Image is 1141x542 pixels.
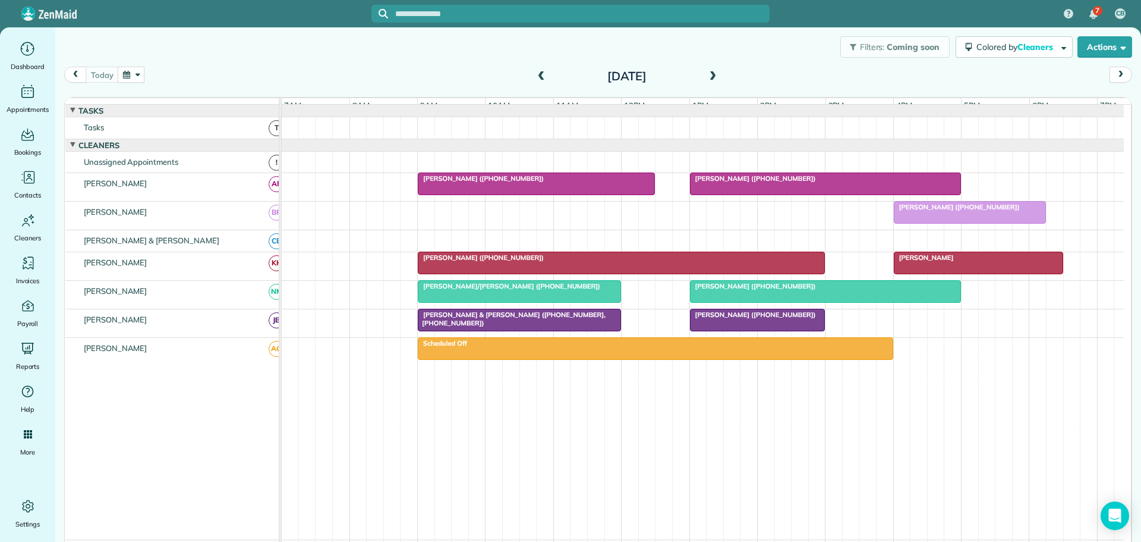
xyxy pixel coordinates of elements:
a: Settings [5,497,51,530]
span: 4pm [894,101,915,110]
span: AG [269,341,285,357]
span: More [20,446,35,458]
span: 5pm [962,101,982,110]
span: 7pm [1098,101,1118,110]
div: Open Intercom Messenger [1101,502,1129,530]
span: Reports [16,361,40,372]
span: 3pm [826,101,847,110]
span: [PERSON_NAME] & [PERSON_NAME] [81,236,222,245]
span: BR [269,205,285,221]
a: Dashboard [5,39,51,73]
span: 10am [486,101,512,110]
a: Contacts [5,168,51,201]
span: [PERSON_NAME] [81,286,150,296]
a: Reports [5,339,51,372]
span: [PERSON_NAME] ([PHONE_NUMBER]) [417,174,544,183]
a: Cleaners [5,211,51,244]
span: JB [269,312,285,328]
span: [PERSON_NAME] ([PHONE_NUMBER]) [893,203,1020,211]
span: ! [269,155,285,171]
span: 12pm [622,101,647,110]
span: Bookings [14,146,42,158]
a: Appointments [5,82,51,115]
span: CB [1116,9,1124,18]
span: Appointments [7,104,49,115]
button: next [1110,67,1132,83]
span: Cleaners [14,232,41,244]
span: [PERSON_NAME] [81,258,150,267]
span: [PERSON_NAME] [893,253,954,262]
svg: Focus search [379,9,388,18]
span: 7am [282,101,304,110]
span: 7 [1095,6,1099,15]
span: 6pm [1030,101,1051,110]
span: 2pm [758,101,778,110]
a: Invoices [5,253,51,287]
span: KH [269,255,285,271]
div: 7 unread notifications [1081,1,1106,27]
span: Unassigned Appointments [81,157,181,167]
button: Actions [1077,36,1132,58]
span: [PERSON_NAME] [81,178,150,188]
span: 11am [554,101,581,110]
span: T [269,120,285,136]
button: today [86,67,118,83]
button: prev [64,67,87,83]
span: Tasks [76,106,106,115]
span: 1pm [690,101,711,110]
span: Coming soon [887,42,940,52]
span: 8am [350,101,372,110]
span: Filters: [860,42,885,52]
span: Help [21,403,35,415]
a: Payroll [5,296,51,330]
span: Settings [15,518,40,530]
span: NM [269,284,285,300]
span: Cleaners [76,140,122,150]
a: Bookings [5,125,51,158]
button: Colored byCleaners [956,36,1073,58]
h2: [DATE] [553,70,701,83]
span: 9am [418,101,440,110]
span: [PERSON_NAME] [81,343,150,353]
span: [PERSON_NAME]/[PERSON_NAME] ([PHONE_NUMBER]) [417,282,601,290]
span: CB [269,233,285,249]
span: [PERSON_NAME] & [PERSON_NAME] ([PHONE_NUMBER], [PHONE_NUMBER]) [417,311,606,327]
span: Scheduled Off [417,339,468,347]
span: Cleaners [1017,42,1055,52]
span: [PERSON_NAME] ([PHONE_NUMBER]) [417,253,544,262]
a: Help [5,382,51,415]
button: Focus search [371,9,388,18]
span: [PERSON_NAME] ([PHONE_NUMBER]) [689,282,817,290]
span: Colored by [976,42,1057,52]
span: Invoices [16,275,40,287]
span: AF [269,176,285,192]
span: Payroll [17,318,39,330]
span: Dashboard [11,61,45,73]
span: [PERSON_NAME] ([PHONE_NUMBER]) [689,311,817,319]
span: [PERSON_NAME] [81,315,150,324]
span: [PERSON_NAME] [81,207,150,217]
span: Contacts [14,189,41,201]
span: [PERSON_NAME] ([PHONE_NUMBER]) [689,174,817,183]
span: Tasks [81,123,106,132]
